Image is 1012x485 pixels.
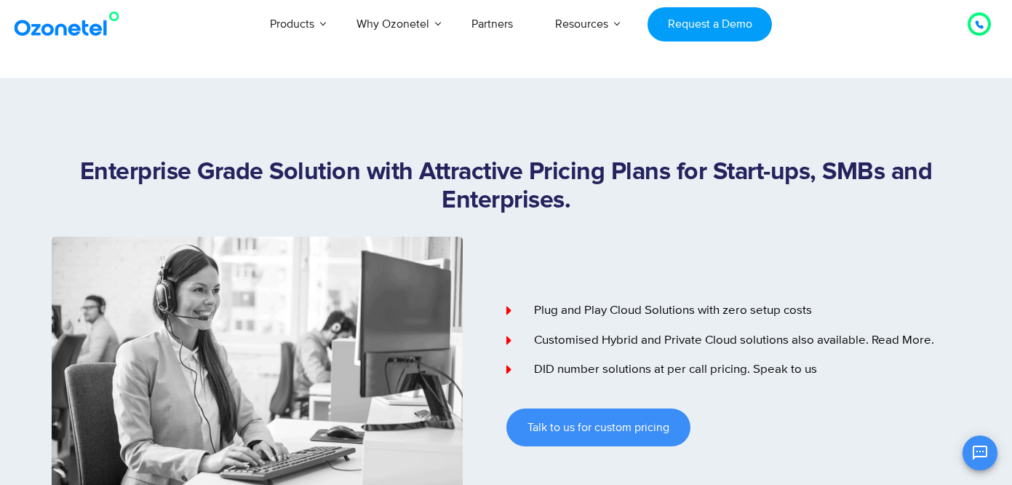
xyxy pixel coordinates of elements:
button: Open chat [963,435,997,470]
a: Talk to us for custom pricing [506,409,690,446]
h1: Enterprise Grade Solution with Attractive Pricing Plans for Start-ups, SMBs and Enterprises. [52,158,961,215]
span: Customised Hybrid and Private Cloud solutions also available. Read More. [530,331,934,350]
a: Plug and Play Cloud Solutions with zero setup costs [506,301,961,320]
span: Talk to us for custom pricing [527,422,669,433]
span: Plug and Play Cloud Solutions with zero setup costs [530,301,812,320]
a: Request a Demo [648,7,772,42]
a: Customised Hybrid and Private Cloud solutions also available. Read More. [506,331,961,350]
span: DID number solutions at per call pricing. Speak to us [530,360,817,379]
